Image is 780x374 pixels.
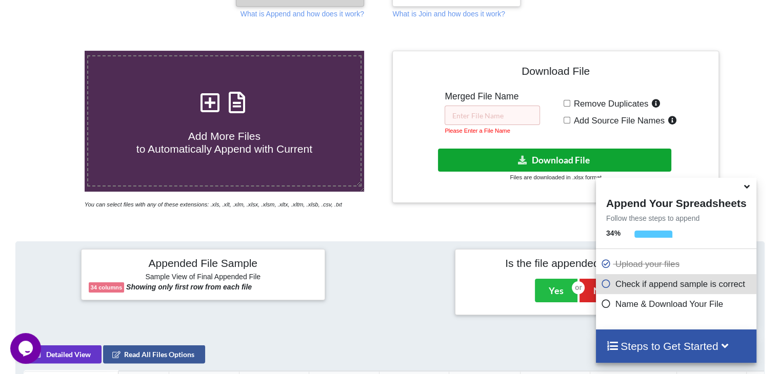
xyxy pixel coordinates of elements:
button: Detailed View [24,345,102,364]
h4: Is the file appended correctly? [463,257,691,269]
button: No [579,279,619,302]
p: Check if append sample is correct [601,278,754,290]
h4: Appended File Sample [89,257,317,271]
button: Read All Files Options [103,345,205,364]
span: Add Source File Names [570,116,665,126]
h6: Sample View of Final Appended File [89,273,317,283]
button: Yes [535,279,577,302]
p: What is Join and how does it work? [392,9,505,19]
i: You can select files with any of these extensions: .xls, .xlt, .xlm, .xlsx, .xlsm, .xltx, .xltm, ... [85,201,342,207]
h5: Merged File Name [445,91,540,102]
small: Files are downloaded in .xlsx format [510,174,601,180]
p: Follow these steps to append [596,213,756,223]
b: 34 columns [91,284,123,290]
input: Enter File Name [445,106,540,125]
iframe: chat widget [10,333,43,364]
h4: Append Your Spreadsheets [596,194,756,210]
small: Please Enter a File Name [445,128,510,134]
p: What is Append and how does it work? [241,9,364,19]
h4: Steps to Get Started [606,340,746,352]
p: Name & Download Your File [601,298,754,310]
button: Download File [438,149,671,172]
span: Remove Duplicates [570,99,649,109]
h4: Download File [400,58,711,88]
b: Showing only first row from each file [126,283,252,291]
p: Upload your files [601,258,754,271]
b: 34 % [606,229,621,237]
span: Add More Files to Automatically Append with Current [136,130,312,155]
